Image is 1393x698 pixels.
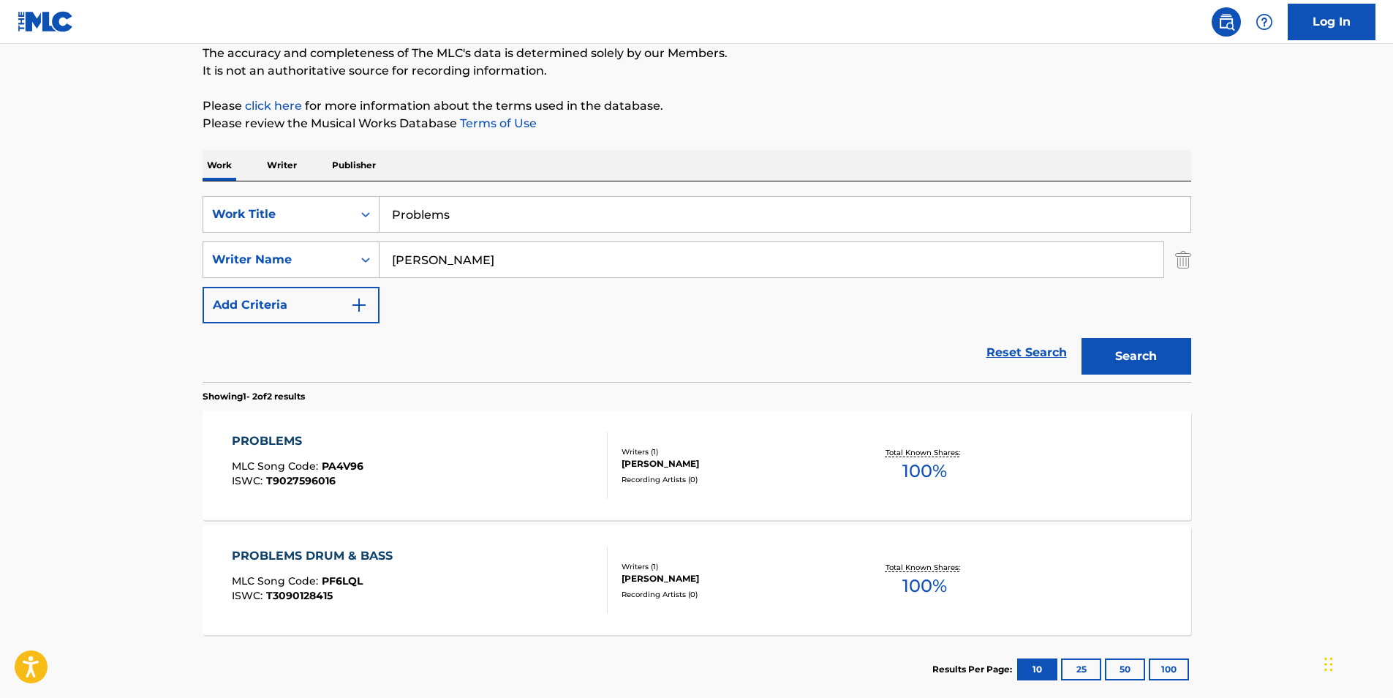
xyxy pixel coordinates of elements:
[203,97,1191,115] p: Please for more information about the terms used in the database.
[1218,13,1235,31] img: search
[263,150,301,181] p: Writer
[203,45,1191,62] p: The accuracy and completeness of The MLC's data is determined solely by our Members.
[322,459,363,473] span: PA4V96
[622,446,842,457] div: Writers ( 1 )
[1149,658,1189,680] button: 100
[902,573,947,599] span: 100 %
[902,458,947,484] span: 100 %
[457,116,537,130] a: Terms of Use
[203,115,1191,132] p: Please review the Musical Works Database
[203,62,1191,80] p: It is not an authoritative source for recording information.
[886,447,964,458] p: Total Known Shares:
[212,251,344,269] div: Writer Name
[212,206,344,223] div: Work Title
[622,474,842,485] div: Recording Artists ( 0 )
[328,150,380,181] p: Publisher
[232,547,400,565] div: PROBLEMS DRUM & BASS
[932,663,1016,676] p: Results Per Page:
[232,474,266,487] span: ISWC :
[203,287,380,323] button: Add Criteria
[203,150,236,181] p: Work
[1212,7,1241,37] a: Public Search
[18,11,74,32] img: MLC Logo
[622,561,842,572] div: Writers ( 1 )
[266,474,336,487] span: T9027596016
[1105,658,1145,680] button: 50
[1324,642,1333,686] div: Drag
[1081,338,1191,375] button: Search
[1288,4,1375,40] a: Log In
[203,390,305,403] p: Showing 1 - 2 of 2 results
[1061,658,1101,680] button: 25
[266,589,333,602] span: T3090128415
[245,99,302,113] a: click here
[322,574,363,588] span: PF6LQL
[203,525,1191,635] a: PROBLEMS DRUM & BASSMLC Song Code:PF6LQLISWC:T3090128415Writers (1)[PERSON_NAME]Recording Artists...
[232,432,363,450] div: PROBLEMS
[1175,241,1191,278] img: Delete Criterion
[350,296,368,314] img: 9d2ae6d4665cec9f34b9.svg
[1250,7,1279,37] div: Help
[622,589,842,600] div: Recording Artists ( 0 )
[232,589,266,602] span: ISWC :
[232,574,322,588] span: MLC Song Code :
[1320,628,1393,698] iframe: Chat Widget
[622,572,842,585] div: [PERSON_NAME]
[232,459,322,473] span: MLC Song Code :
[1256,13,1273,31] img: help
[886,562,964,573] p: Total Known Shares:
[203,410,1191,520] a: PROBLEMSMLC Song Code:PA4V96ISWC:T9027596016Writers (1)[PERSON_NAME]Recording Artists (0)Total Kn...
[979,337,1074,369] a: Reset Search
[203,196,1191,382] form: Search Form
[1017,658,1057,680] button: 10
[622,457,842,470] div: [PERSON_NAME]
